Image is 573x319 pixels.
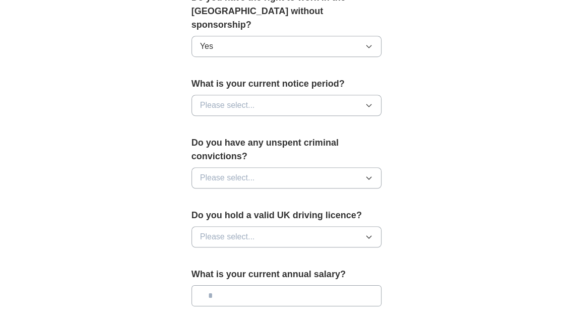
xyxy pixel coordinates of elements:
[192,95,382,116] button: Please select...
[192,167,382,188] button: Please select...
[192,209,382,222] label: Do you hold a valid UK driving licence?
[192,226,382,247] button: Please select...
[192,268,382,281] label: What is your current annual salary?
[192,136,382,163] label: Do you have any unspent criminal convictions?
[200,231,255,243] span: Please select...
[200,40,213,52] span: Yes
[192,77,382,91] label: What is your current notice period?
[200,172,255,184] span: Please select...
[192,36,382,57] button: Yes
[200,99,255,111] span: Please select...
